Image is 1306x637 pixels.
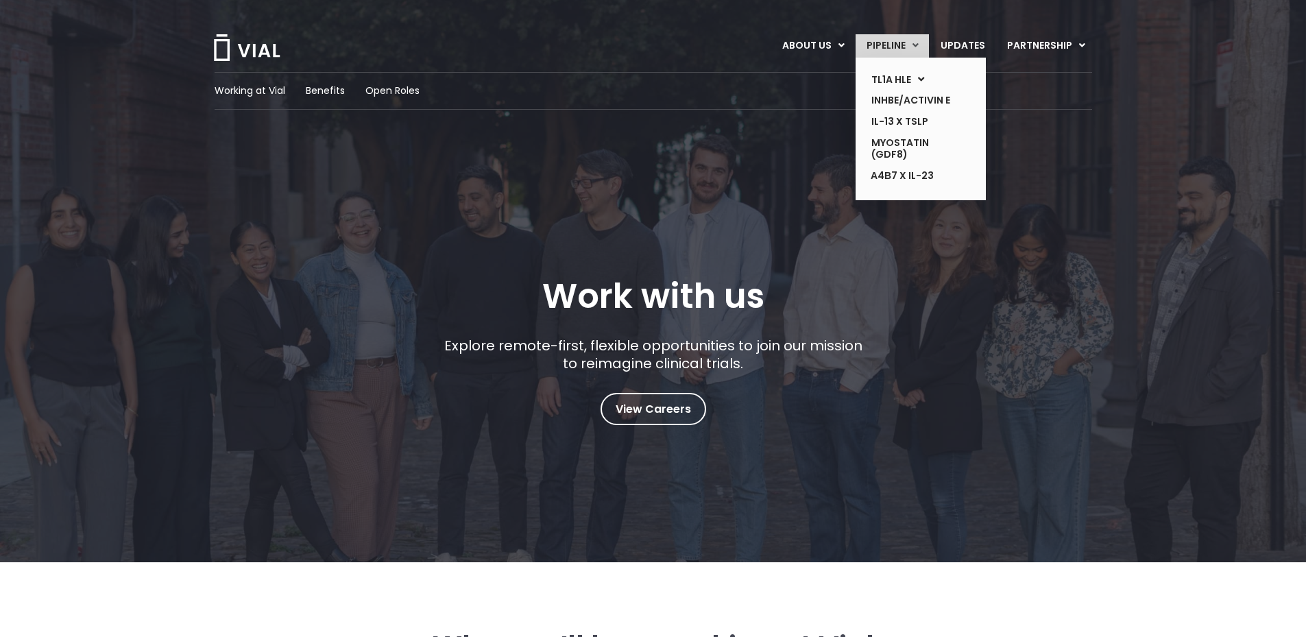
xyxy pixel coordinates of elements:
a: α4β7 x IL-23 [860,165,960,187]
a: PIPELINEMenu Toggle [856,34,929,58]
a: IL-13 x TSLP [860,111,960,132]
a: INHBE/ACTIVIN E [860,90,960,111]
img: Vial Logo [213,34,281,61]
a: Working at Vial [215,84,285,98]
span: View Careers [616,400,691,418]
a: PARTNERSHIPMenu Toggle [996,34,1096,58]
a: Benefits [306,84,345,98]
p: Explore remote-first, flexible opportunities to join our mission to reimagine clinical trials. [439,337,867,372]
a: UPDATES [930,34,995,58]
a: MYOSTATIN (GDF8) [860,132,960,165]
a: ABOUT USMenu Toggle [771,34,855,58]
a: Open Roles [365,84,420,98]
a: View Careers [601,393,706,425]
h1: Work with us [542,276,764,316]
a: TL1A HLEMenu Toggle [860,69,960,91]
